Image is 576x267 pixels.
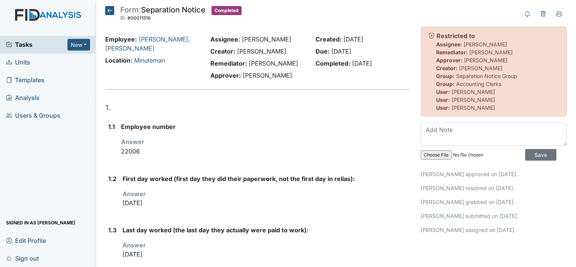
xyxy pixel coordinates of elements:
span: ID: [120,15,126,21]
a: Tasks [6,40,67,49]
span: Completed [211,6,242,15]
span: [PERSON_NAME] [242,35,291,43]
label: 1.3 [108,226,116,235]
h1: 1. [105,102,409,113]
strong: User: [436,97,450,103]
p: [PERSON_NAME] approved on [DATE]. [421,170,567,178]
span: [DATE] [343,35,363,43]
strong: User: [436,104,450,111]
span: [PERSON_NAME] [452,104,495,111]
span: Analysis [6,92,40,104]
span: Users & Groups [6,110,60,121]
span: Accounting Clerks [456,81,501,87]
strong: Answer [123,241,146,249]
strong: Employee: [105,35,137,43]
label: Employee number [121,122,176,131]
strong: Location: [105,57,132,64]
span: [PERSON_NAME] [452,97,495,103]
span: [DATE] [331,48,351,55]
strong: Creator: [210,48,235,55]
span: [PERSON_NAME] [452,89,495,95]
span: Edit Profile [6,235,46,246]
span: Signed in as [PERSON_NAME] [6,217,75,229]
span: [PERSON_NAME] [243,72,292,79]
strong: Creator: [436,65,458,71]
span: Separation Notice Group [456,73,517,79]
label: Last day worked (the last day they actually were paid to work): [123,226,308,235]
span: [PERSON_NAME] [464,57,507,63]
p: [PERSON_NAME] assigned on [DATE]. [421,226,567,234]
strong: Remediator: [436,49,468,55]
span: [PERSON_NAME] [459,65,502,71]
span: [PERSON_NAME] [469,49,513,55]
input: Save [525,149,556,161]
p: [PERSON_NAME] grabbed on [DATE]. [421,198,567,206]
label: 1.1 [108,122,115,131]
strong: Created: [316,35,342,43]
strong: Group: [436,81,455,87]
strong: Completed: [316,60,350,67]
p: [PERSON_NAME] submitted on [DATE]. [421,212,567,220]
strong: User: [436,89,450,95]
strong: Approver: [210,72,241,79]
a: Minuteman [134,57,165,64]
span: [PERSON_NAME] [237,48,286,55]
strong: Answer [121,138,144,146]
span: [DATE] [352,60,372,67]
strong: Remediator: [210,60,247,67]
button: New [67,39,90,51]
strong: Due: [316,48,329,55]
strong: Assignee: [436,41,462,48]
label: 1.2 [108,174,116,183]
strong: Answer [123,190,146,198]
a: [PERSON_NAME], [PERSON_NAME] [105,35,190,52]
p: [DATE] [123,250,409,259]
span: Units [6,57,30,68]
strong: Group: [436,73,455,79]
p: [PERSON_NAME] resolved on [DATE]. [421,184,567,192]
span: #00011516 [127,15,151,21]
span: Form: [120,5,141,14]
p: [DATE] [123,198,409,207]
label: First day worked (first day they did their paperwork, not the first day in relias): [123,174,355,183]
span: Sign out [6,252,39,264]
strong: Assignee: [210,35,240,43]
strong: Approver: [436,57,463,63]
span: [PERSON_NAME] [249,60,298,67]
strong: Restricted to [437,32,475,40]
div: Separation Notice [120,6,205,23]
span: [PERSON_NAME] [464,41,507,48]
span: Templates [6,74,44,86]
